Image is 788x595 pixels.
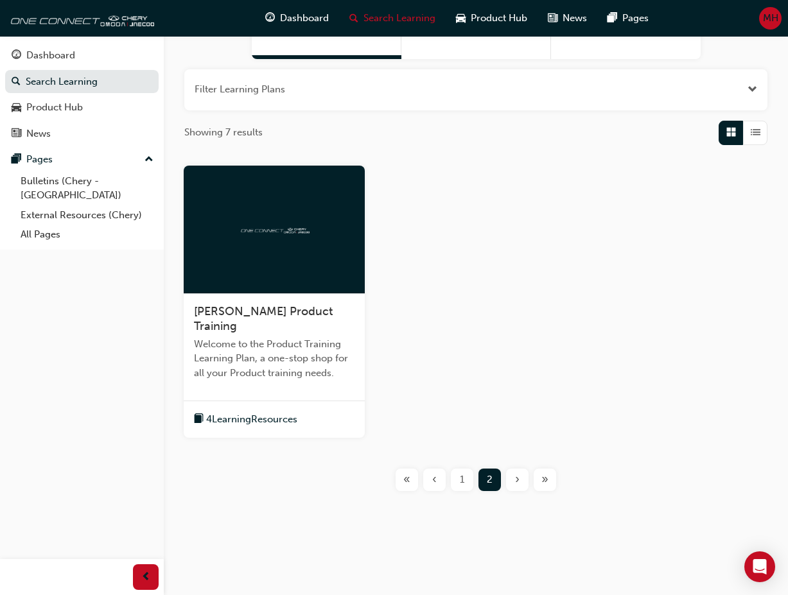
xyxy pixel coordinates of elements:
button: Previous page [421,469,448,491]
button: First page [393,469,421,491]
span: guage-icon [12,50,21,62]
a: search-iconSearch Learning [339,5,446,31]
span: pages-icon [12,154,21,166]
span: prev-icon [141,569,151,585]
a: Dashboard [5,44,159,67]
button: Page 2 [476,469,503,491]
span: Product Hub [471,11,527,26]
button: MH [759,7,782,30]
a: oneconnect[PERSON_NAME] Product TrainingWelcome to the Product Training Learning Plan, a one-stop... [184,166,365,438]
button: DashboardSearch LearningProduct HubNews [5,41,159,148]
button: Page 1 [448,469,476,491]
span: book-icon [194,411,204,427]
button: Next page [503,469,531,491]
span: Learning Plans [285,24,297,39]
span: Search Learning [363,11,435,26]
span: » [541,472,548,487]
div: Open Intercom Messenger [744,551,775,582]
span: MH [763,11,778,26]
div: Pages [26,152,53,167]
span: search-icon [349,10,358,26]
a: Product Hub [5,96,159,119]
span: Dashboard [280,11,329,26]
a: External Resources (Chery) [15,205,159,225]
span: Pages [622,11,649,26]
span: « [403,472,410,487]
a: news-iconNews [538,5,597,31]
button: Open the filter [748,82,757,97]
span: Grid [726,125,736,140]
button: Pages [5,148,159,171]
span: 1 [460,472,464,487]
div: News [26,126,51,141]
span: 4 Learning Resources [206,412,297,427]
span: [PERSON_NAME] Product Training [194,304,333,334]
a: All Pages [15,225,159,245]
img: oneconnect [6,5,154,31]
a: pages-iconPages [597,5,659,31]
a: News [5,122,159,146]
span: news-icon [548,10,557,26]
span: car-icon [456,10,466,26]
span: guage-icon [265,10,275,26]
button: book-icon4LearningResources [194,411,297,427]
a: Search Learning [5,70,159,94]
span: List [751,125,760,140]
a: Bulletins (Chery - [GEOGRAPHIC_DATA]) [15,171,159,205]
div: Dashboard [26,48,75,63]
span: search-icon [12,76,21,88]
span: › [515,472,520,487]
div: Product Hub [26,100,83,115]
span: News [563,11,587,26]
a: car-iconProduct Hub [446,5,538,31]
span: 2 [487,472,493,487]
span: Welcome to the Product Training Learning Plan, a one-stop shop for all your Product training needs. [194,337,355,381]
span: Learning Resources [423,24,435,39]
span: pages-icon [608,10,617,26]
a: guage-iconDashboard [255,5,339,31]
img: oneconnect [239,223,310,235]
span: Sessions [598,24,611,39]
button: Last page [531,469,559,491]
span: Showing 7 results [184,125,263,140]
span: car-icon [12,102,21,114]
span: up-icon [144,151,153,168]
span: ‹ [432,472,437,487]
span: news-icon [12,128,21,140]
